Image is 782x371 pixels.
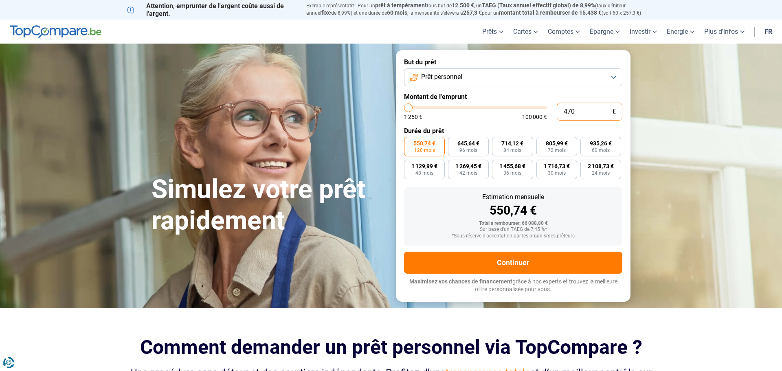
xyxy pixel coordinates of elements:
[662,20,699,44] a: Énergie
[501,140,523,146] span: 714,12 €
[503,148,521,153] span: 84 mois
[590,140,612,146] span: 935,26 €
[415,171,433,176] span: 48 mois
[585,20,625,44] a: Épargne
[306,2,655,17] p: Exemple représentatif : Pour un tous but de , un (taux débiteur annuel de 8,99%) et une durée de ...
[499,163,525,169] span: 1 455,68 €
[414,148,435,153] span: 120 mois
[592,171,610,176] span: 24 mois
[413,140,435,146] span: 550,74 €
[455,163,481,169] span: 1 269,45 €
[404,68,622,86] button: Prêt personnel
[544,163,570,169] span: 1 716,73 €
[588,163,614,169] span: 2 108,73 €
[612,108,616,115] span: €
[152,174,386,237] h1: Simulez votre prêt rapidement
[321,9,331,16] span: fixe
[760,20,777,44] a: fr
[409,278,512,285] span: Maximisez vos chances de financement
[477,20,508,44] a: Prêts
[127,336,655,358] h2: Comment demander un prêt personnel via TopCompare ?
[503,171,521,176] span: 36 mois
[375,2,427,9] span: prêt à tempérament
[404,127,622,135] label: Durée du prêt
[592,148,610,153] span: 60 mois
[411,194,616,200] div: Estimation mensuelle
[411,204,616,217] div: 550,74 €
[457,140,479,146] span: 645,64 €
[411,233,616,239] div: *Sous réserve d'acceptation par les organismes prêteurs
[548,171,566,176] span: 30 mois
[522,114,547,120] span: 100 000 €
[699,20,749,44] a: Plus d'infos
[404,93,622,101] label: Montant de l'emprunt
[421,72,462,81] span: Prêt personnel
[10,25,101,38] img: TopCompare
[404,252,622,274] button: Continuer
[508,20,543,44] a: Cartes
[463,9,482,16] span: 257,3 €
[452,2,474,9] span: 12.500 €
[411,221,616,226] div: Total à rembourser: 66 088,80 €
[411,227,616,233] div: Sur base d'un TAEG de 7,45 %*
[482,2,595,9] span: TAEG (Taux annuel effectif global) de 8,99%
[404,58,622,66] label: But du prêt
[411,163,437,169] span: 1 129,99 €
[404,278,622,294] p: grâce à nos experts et trouvez la meilleure offre personnalisée pour vous.
[127,2,297,18] p: Attention, emprunter de l'argent coûte aussi de l'argent.
[543,20,585,44] a: Comptes
[499,9,602,16] span: montant total à rembourser de 15.438 €
[404,114,422,120] span: 1 250 €
[625,20,662,44] a: Investir
[387,9,407,16] span: 60 mois
[546,140,568,146] span: 805,99 €
[459,148,477,153] span: 96 mois
[548,148,566,153] span: 72 mois
[459,171,477,176] span: 42 mois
